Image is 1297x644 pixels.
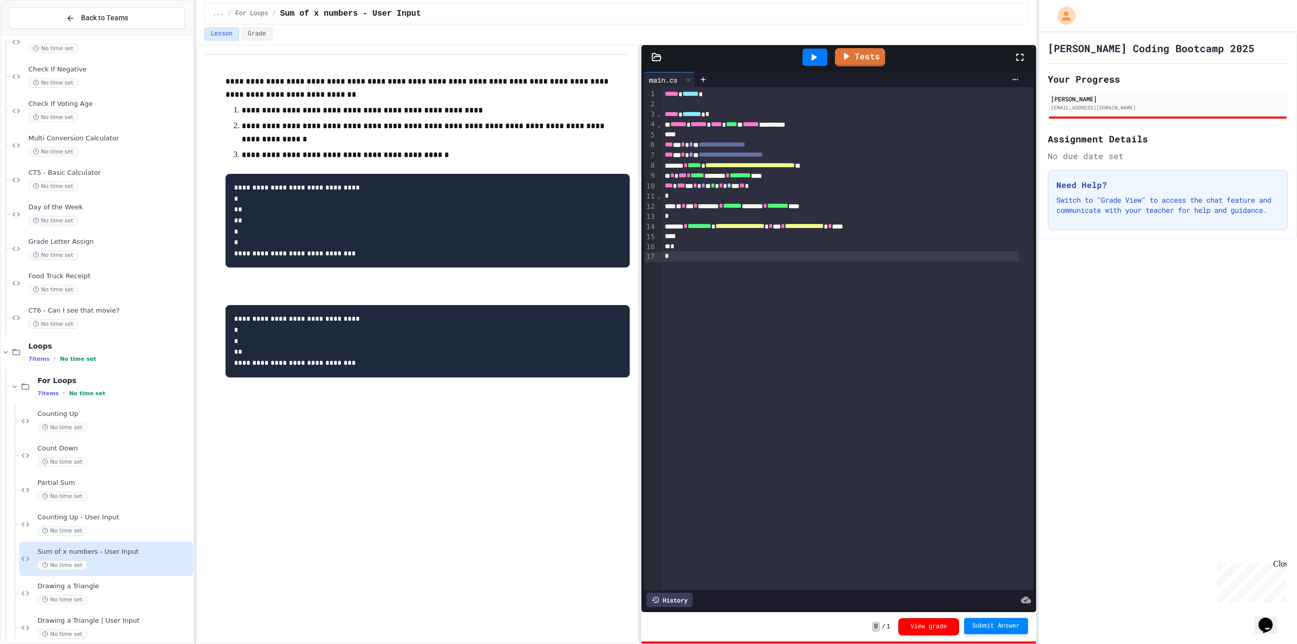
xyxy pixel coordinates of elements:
div: History [646,593,693,607]
span: Sum of x numbers - User Input [37,548,191,556]
span: Drawing a Triangle [37,582,191,591]
span: No time set [37,423,87,432]
div: 14 [644,222,657,232]
div: 5 [644,130,657,140]
div: 1 [644,89,657,99]
span: No time set [28,285,78,294]
span: Multi Conversion Calculator [28,134,191,143]
div: 10 [644,181,657,192]
span: No time set [28,181,78,191]
div: 4 [644,120,657,130]
div: Chat with us now!Close [4,4,70,64]
span: No time set [28,250,78,260]
span: Counting Up - User Input [37,513,191,522]
span: ... [213,10,224,18]
button: Grade [241,27,273,41]
span: Check If Negative [28,65,191,74]
span: • [63,389,65,397]
span: Fold line [656,110,661,118]
span: Fold line [656,121,661,129]
span: No time set [28,216,78,225]
div: main.cs [644,74,682,85]
span: Check If Voting Age [28,100,191,108]
div: 16 [644,242,657,252]
span: No time set [37,457,87,467]
span: No time set [37,491,87,501]
div: My Account [1047,4,1078,27]
div: 2 [644,99,657,109]
h1: [PERSON_NAME] Coding Bootcamp 2025 [1048,41,1254,55]
span: • [54,355,56,363]
span: CT6 - Can I see that movie? [28,307,191,315]
div: 7 [644,150,657,161]
button: Lesson [204,27,239,41]
span: No time set [28,112,78,122]
span: / [272,10,276,18]
div: 8 [644,161,657,171]
iframe: chat widget [1254,603,1287,634]
span: Day of the Week [28,203,191,212]
span: No time set [37,595,87,604]
h3: Need Help? [1056,179,1279,191]
span: No time set [28,147,78,157]
span: No time set [60,356,96,362]
span: Fold line [656,192,661,200]
span: 1 [887,623,890,631]
span: Back to Teams [81,13,128,23]
button: Back to Teams [9,7,185,29]
iframe: chat widget [1213,559,1287,602]
span: No time set [28,319,78,329]
span: No time set [69,390,105,397]
span: 7 items [37,390,59,397]
div: 12 [644,202,657,212]
div: 13 [644,212,657,222]
div: [PERSON_NAME] [1051,94,1285,103]
div: 15 [644,232,657,242]
span: No time set [28,44,78,53]
span: Count Down [37,444,191,453]
span: 7 items [28,356,50,362]
span: Drawing a Triangle | User Input [37,617,191,625]
p: Switch to "Grade View" to access the chat feature and communicate with your teacher for help and ... [1056,195,1279,215]
div: 6 [644,140,657,150]
span: For Loops [37,376,191,385]
button: Submit Answer [964,618,1028,634]
span: Submit Answer [972,622,1020,630]
span: 0 [872,622,880,632]
span: Counting Up [37,410,191,419]
div: [EMAIL_ADDRESS][DOMAIN_NAME] [1051,104,1285,111]
span: No time set [37,560,87,570]
div: 11 [644,192,657,202]
span: For Loops [236,10,269,18]
span: Food Truck Receipt [28,272,191,281]
div: main.cs [644,72,695,87]
button: View grade [898,618,959,635]
h2: Assignment Details [1048,132,1288,146]
div: No due date set [1048,150,1288,162]
a: Tests [835,48,885,66]
span: / [882,623,886,631]
span: No time set [37,526,87,536]
h2: Your Progress [1048,72,1288,86]
span: Grade Letter Assign [28,238,191,246]
span: Partial Sum [37,479,191,487]
span: No time set [37,629,87,639]
div: 9 [644,171,657,181]
span: Sum of x numbers - User Input [280,8,421,20]
span: CT5 - Basic Calculator [28,169,191,177]
div: 3 [644,109,657,120]
div: 17 [644,252,657,262]
span: Loops [28,342,191,351]
span: No time set [28,78,78,88]
span: / [227,10,231,18]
